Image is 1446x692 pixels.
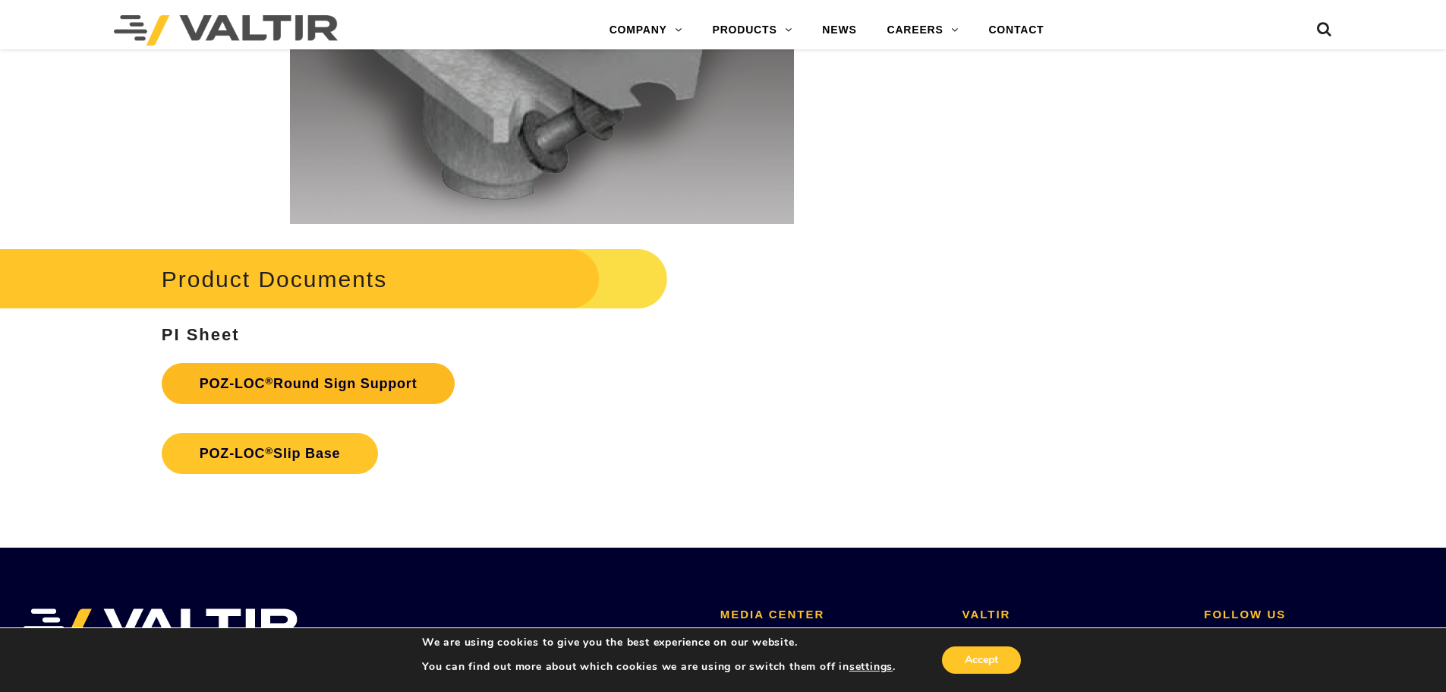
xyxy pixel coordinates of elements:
a: CAREERS [872,15,974,46]
a: POZ-LOC®Slip Base [162,433,379,474]
a: PRODUCTS [698,15,808,46]
img: Valtir [114,15,338,46]
a: POZ-LOC®Round Sign Support [162,363,455,404]
a: NEWS [807,15,871,46]
img: VALTIR [23,608,298,646]
a: CONTACT [973,15,1059,46]
p: We are using cookies to give you the best experience on our website. [422,636,896,649]
a: COMPANY [594,15,698,46]
p: You can find out more about which cookies we are using or switch them off in . [422,660,896,674]
button: settings [849,660,893,674]
sup: ® [265,445,273,457]
h2: FOLLOW US [1204,608,1423,621]
button: Accept [942,646,1021,674]
strong: PI Sheet [162,325,240,344]
sup: ® [265,375,273,387]
h2: MEDIA CENTER [720,608,940,621]
h2: VALTIR [962,608,1182,621]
